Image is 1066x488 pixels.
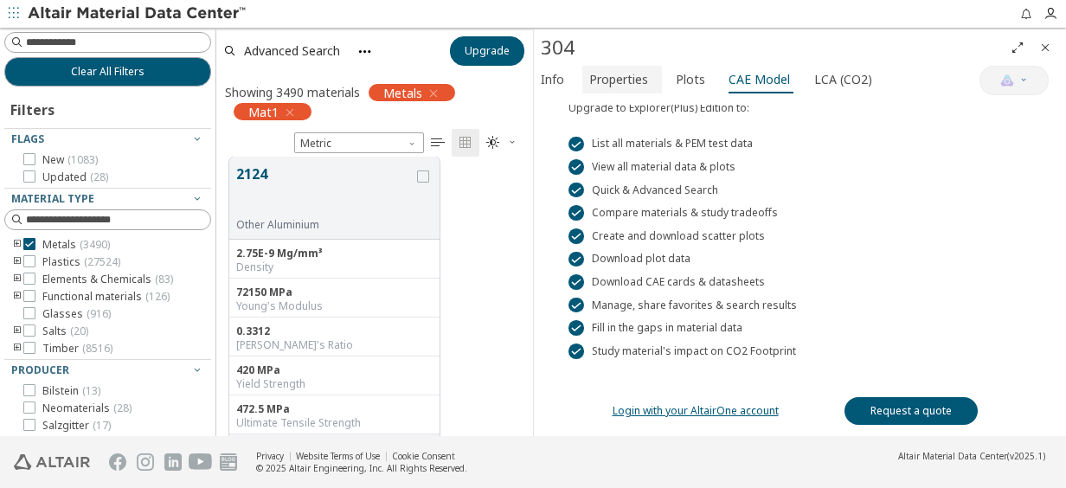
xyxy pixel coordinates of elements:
[248,104,279,119] span: Mat1
[14,454,90,470] img: Altair Engineering
[236,260,433,274] div: Density
[42,170,108,184] span: Updated
[296,450,380,462] a: Website Terms of Use
[392,450,455,462] a: Cookie Consent
[4,360,211,381] button: Producer
[676,66,705,93] span: Plots
[294,132,424,153] span: Metric
[568,183,1031,198] div: Quick & Advanced Search
[814,66,872,93] span: LCA (CO2)
[479,129,524,157] button: Theme
[450,36,524,66] button: Upgrade
[568,274,584,290] div: 
[225,84,360,100] div: Showing 3490 materials
[4,189,211,209] button: Material Type
[568,252,584,267] div: 
[898,450,1045,462] div: (v2025.1)
[236,377,433,391] div: Yield Strength
[236,299,433,313] div: Young's Modulus
[568,228,1031,244] div: Create and download scatter plots
[613,403,779,418] a: Login with your AltairOne account
[541,34,1004,61] div: 304
[80,237,110,252] span: ( 3490 )
[236,218,414,232] div: Other Aluminium
[589,66,648,93] span: Properties
[42,290,170,304] span: Functional materials
[216,157,533,437] div: grid
[42,238,110,252] span: Metals
[4,129,211,150] button: Flags
[729,66,790,93] span: CAE Model
[541,66,564,93] span: Info
[145,289,170,304] span: ( 126 )
[90,170,108,184] span: ( 28 )
[568,298,584,313] div: 
[568,320,584,336] div: 
[424,129,452,157] button: Table View
[11,273,23,286] i: toogle group
[155,272,173,286] span: ( 83 )
[11,255,23,269] i: toogle group
[11,324,23,338] i: toogle group
[70,324,88,338] span: ( 20 )
[4,87,63,128] div: Filters
[1004,34,1031,61] button: Full Screen
[452,129,479,157] button: Tile View
[1000,74,1014,87] img: AI Copilot
[236,338,433,352] div: [PERSON_NAME]'s Ratio
[568,205,584,221] div: 
[236,164,414,218] button: 2124
[568,137,584,152] div: 
[979,66,1049,95] button: AI Copilot
[42,324,88,338] span: Salts
[1031,34,1059,61] button: Close
[568,205,1031,221] div: Compare materials & study tradeoffs
[568,320,1031,336] div: Fill in the gaps in material data
[42,153,98,167] span: New
[568,344,1031,359] div: Study material's impact on CO2 Footprint
[4,57,211,87] button: Clear All Filters
[236,247,433,260] div: 2.75E-9 Mg/mm³
[42,342,112,356] span: Timber
[11,191,94,206] span: Material Type
[236,363,433,377] div: 420 MPa
[87,306,111,321] span: ( 916 )
[256,462,467,474] div: © 2025 Altair Engineering, Inc. All Rights Reserved.
[568,298,1031,313] div: Manage, share favorites & search results
[568,344,584,359] div: 
[844,397,978,425] a: Request a quote
[568,159,584,175] div: 
[486,136,500,150] i: 
[84,254,120,269] span: ( 27524 )
[568,159,1031,175] div: View all material data & plots
[42,384,100,398] span: Bilstein
[244,45,340,57] span: Advanced Search
[42,401,132,415] span: Neomaterials
[11,290,23,304] i: toogle group
[568,137,1031,152] div: List all materials & PEM test data
[459,136,472,150] i: 
[11,363,69,377] span: Producer
[383,85,422,100] span: Metals
[898,450,1007,462] span: Altair Material Data Center
[113,401,132,415] span: ( 28 )
[236,416,433,430] div: Ultimate Tensile Strength
[93,418,111,433] span: ( 17 )
[568,183,584,198] div: 
[42,273,173,286] span: Elements & Chemicals
[28,5,248,22] img: Altair Material Data Center
[236,324,433,338] div: 0.3312
[71,65,144,79] span: Clear All Filters
[256,450,284,462] a: Privacy
[236,402,433,416] div: 472.5 MPa
[42,255,120,269] span: Plastics
[294,132,424,153] div: Unit System
[568,228,584,244] div: 
[568,252,1031,267] div: Download plot data
[568,274,1031,290] div: Download CAE cards & datasheets
[11,238,23,252] i: toogle group
[11,132,44,146] span: Flags
[82,341,112,356] span: ( 8516 )
[11,342,23,356] i: toogle group
[42,419,111,433] span: Salzgitter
